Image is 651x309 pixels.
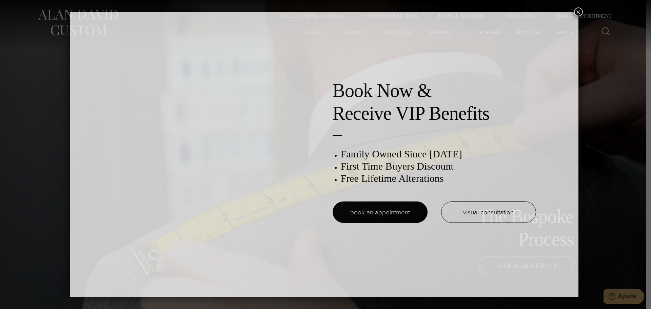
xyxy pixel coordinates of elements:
[333,201,428,223] a: book an appointment
[574,7,583,16] button: Close
[341,172,536,185] h3: Free Lifetime Alterations
[15,5,33,11] span: Ayuda
[333,79,536,125] h2: Book Now & Receive VIP Benefits
[341,148,536,160] h3: Family Owned Since [DATE]
[341,160,536,172] h3: First Time Buyers Discount
[441,201,536,223] a: visual consultation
